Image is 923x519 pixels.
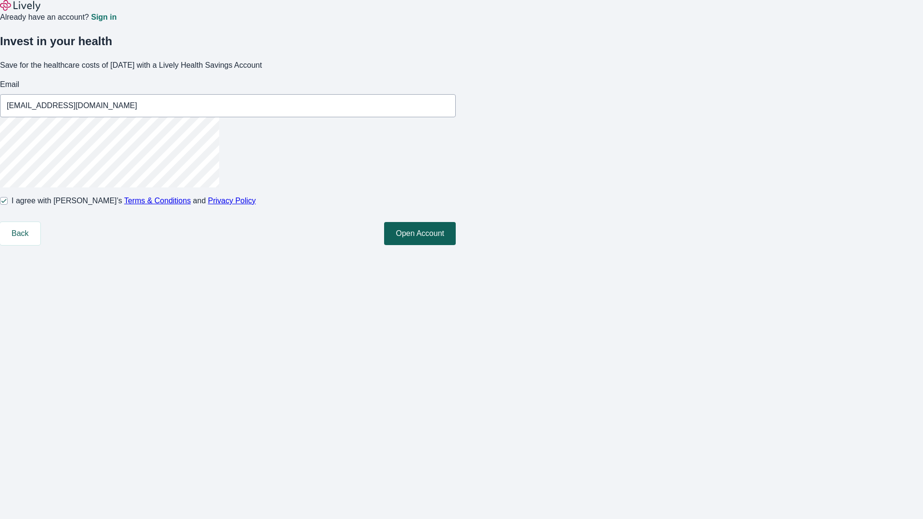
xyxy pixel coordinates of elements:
[12,195,256,207] span: I agree with [PERSON_NAME]’s and
[384,222,456,245] button: Open Account
[124,197,191,205] a: Terms & Conditions
[208,197,256,205] a: Privacy Policy
[91,13,116,21] a: Sign in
